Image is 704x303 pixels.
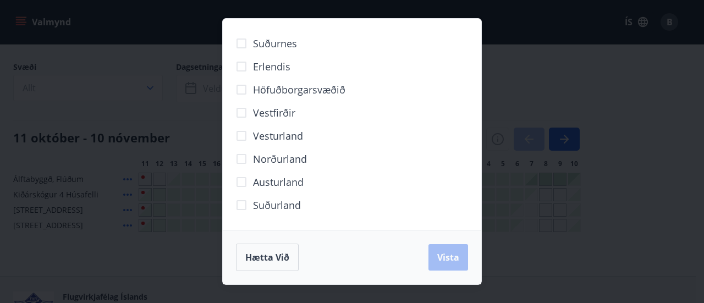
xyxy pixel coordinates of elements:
span: Suðurland [253,198,301,212]
span: Vesturland [253,129,303,143]
span: Hætta við [245,251,289,263]
button: Hætta við [236,244,299,271]
span: Austurland [253,175,304,189]
span: Suðurnes [253,36,297,51]
span: Vestfirðir [253,106,295,120]
span: Erlendis [253,59,290,74]
span: Höfuðborgarsvæðið [253,82,345,97]
span: Norðurland [253,152,307,166]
